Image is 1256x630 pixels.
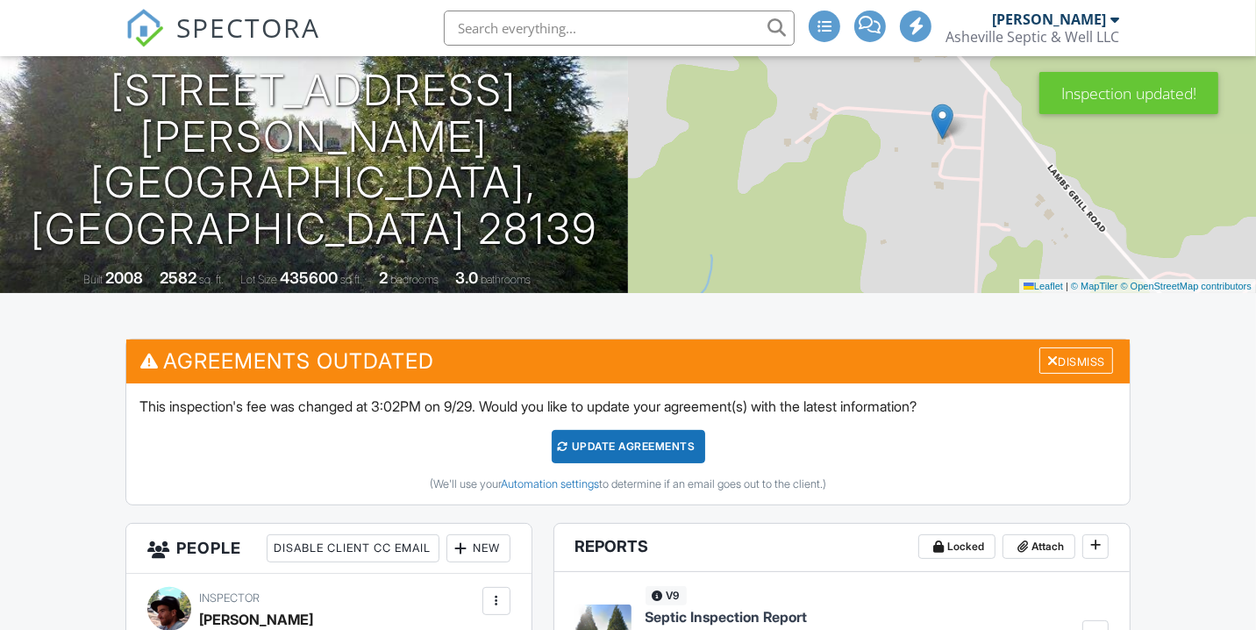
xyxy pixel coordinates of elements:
div: [PERSON_NAME] [992,11,1106,28]
div: Update Agreements [552,430,705,463]
a: © MapTiler [1071,281,1118,291]
div: Dismiss [1039,347,1113,375]
div: Inspection updated! [1039,72,1218,114]
div: Disable Client CC Email [267,534,439,562]
a: SPECTORA [125,24,320,61]
div: 435600 [280,268,338,287]
div: New [446,534,510,562]
h3: Agreements Outdated [126,340,1130,383]
span: | [1066,281,1068,291]
div: 2582 [160,268,196,287]
span: Inspector [199,591,260,605]
div: 2 [379,268,388,287]
div: (We'll use your to determine if an email goes out to the client.) [139,477,1117,491]
div: 2008 [105,268,143,287]
a: © OpenStreetMap contributors [1121,281,1252,291]
div: Asheville Septic & Well LLC [946,28,1119,46]
h1: [STREET_ADDRESS][PERSON_NAME] [GEOGRAPHIC_DATA], [GEOGRAPHIC_DATA] 28139 [28,68,600,253]
img: Marker [931,104,953,140]
span: Built [83,273,103,286]
img: The Best Home Inspection Software - Spectora [125,9,164,47]
a: Automation settings [501,477,599,490]
span: sq.ft. [340,273,362,286]
span: sq. ft. [199,273,224,286]
span: bathrooms [481,273,531,286]
span: Lot Size [240,273,277,286]
span: SPECTORA [176,9,320,46]
input: Search everything... [444,11,795,46]
h3: People [126,524,531,574]
span: bedrooms [390,273,439,286]
a: Leaflet [1024,281,1063,291]
div: This inspection's fee was changed at 3:02PM on 9/29. Would you like to update your agreement(s) w... [126,383,1130,505]
div: 3.0 [455,268,478,287]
